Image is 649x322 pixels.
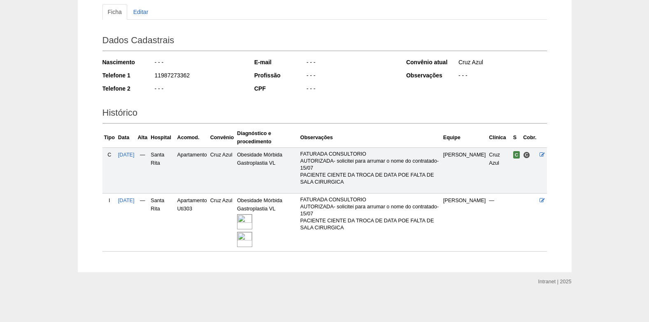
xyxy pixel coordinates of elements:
[300,151,440,186] p: FATURADA CONSULTORIO AUTORIZADA- solicitei para arrumar o nome do contratado-15/07 PACIENTE CIENT...
[118,198,135,203] a: [DATE]
[209,194,235,252] td: Cruz Azul
[235,147,299,193] td: Obesidade Mórbida Gastroplastia VL
[513,151,520,159] span: Confirmada
[102,105,547,124] h2: Histórico
[512,128,522,148] th: S
[149,128,175,148] th: Hospital
[128,4,154,20] a: Editar
[521,128,538,148] th: Cobr.
[154,71,243,82] div: 11987273362
[176,194,209,252] td: Apartamento Uti303
[487,128,511,148] th: Clínica
[523,152,530,159] span: Consultório
[209,128,235,148] th: Convênio
[300,196,440,231] p: FATURADA CONSULTORIO AUTORIZADA- solicitei para arrumar o nome do contratado-15/07 PACIENTE CIENT...
[254,71,306,79] div: Profissão
[442,147,488,193] td: [PERSON_NAME]
[102,71,154,79] div: Telefone 1
[487,147,511,193] td: Cruz Azul
[306,84,395,95] div: - - -
[154,58,243,68] div: - - -
[136,194,149,252] td: —
[149,194,175,252] td: Santa Rita
[104,151,115,159] div: C
[458,58,547,68] div: Cruz Azul
[102,32,547,51] h2: Dados Cadastrais
[235,128,299,148] th: Diagnóstico e procedimento
[102,84,154,93] div: Telefone 2
[102,4,127,20] a: Ficha
[406,71,458,79] div: Observações
[104,196,115,205] div: I
[209,147,235,193] td: Cruz Azul
[458,71,547,82] div: - - -
[442,194,488,252] td: [PERSON_NAME]
[136,128,149,148] th: Alta
[116,128,136,148] th: Data
[254,58,306,66] div: E-mail
[136,147,149,193] td: —
[235,194,299,252] td: Obesidade Mórbida Gastroplastia VL
[118,152,135,158] a: [DATE]
[154,84,243,95] div: - - -
[306,58,395,68] div: - - -
[306,71,395,82] div: - - -
[149,147,175,193] td: Santa Rita
[102,128,116,148] th: Tipo
[299,128,442,148] th: Observações
[406,58,458,66] div: Convênio atual
[254,84,306,93] div: CPF
[442,128,488,148] th: Equipe
[176,128,209,148] th: Acomod.
[176,147,209,193] td: Apartamento
[487,194,511,252] td: —
[102,58,154,66] div: Nascimento
[538,278,572,286] div: Intranet | 2025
